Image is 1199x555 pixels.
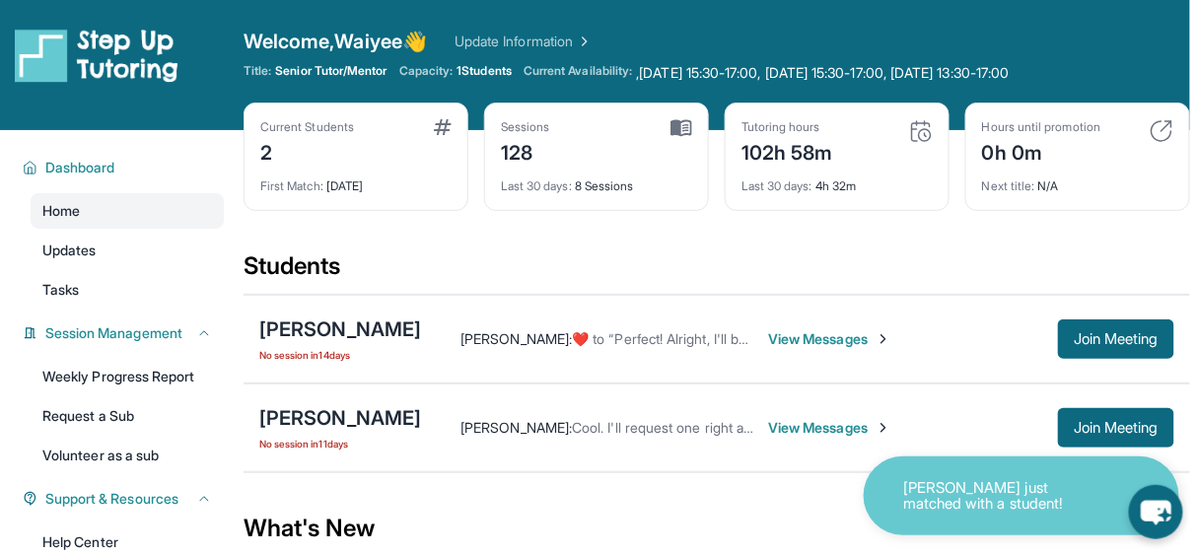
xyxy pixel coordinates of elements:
div: Sessions [501,119,550,135]
span: Title: [244,63,271,79]
p: [PERSON_NAME] just matched with a student! [903,480,1100,513]
span: Home [42,201,80,221]
span: No session in 14 days [259,347,421,363]
span: [PERSON_NAME] : [460,330,572,347]
span: Last 30 days : [741,178,812,193]
span: ​❤️​ to “ Perfect! Alright, I'll be seeing Nyli [DATE] and [DATE] at 12pm 😃 ” [572,330,1019,347]
span: Tasks [42,280,79,300]
div: 8 Sessions [501,167,692,194]
a: Weekly Progress Report [31,359,224,394]
span: Welcome, Waiyee 👋 [244,28,427,55]
img: card [1150,119,1173,143]
div: 128 [501,135,550,167]
img: Chevron Right [573,32,593,51]
button: Join Meeting [1058,408,1174,448]
div: 102h 58m [741,135,833,167]
span: Join Meeting [1074,422,1159,434]
a: Home [31,193,224,229]
img: card [909,119,933,143]
a: Updates [31,233,224,268]
button: Dashboard [37,158,212,177]
div: [PERSON_NAME] [259,315,421,343]
img: card [670,119,692,137]
a: Request a Sub [31,398,224,434]
a: Update Information [455,32,593,51]
span: Senior Tutor/Mentor [275,63,387,79]
span: Current Availability: [524,63,632,83]
span: Dashboard [45,158,115,177]
span: Last 30 days : [501,178,572,193]
span: ,[DATE] 15:30-17:00, [DATE] 15:30-17:00, [DATE] 13:30-17:00 [637,63,1010,83]
span: Next title : [982,178,1035,193]
div: Hours until promotion [982,119,1100,135]
a: Tasks [31,272,224,308]
div: N/A [982,167,1173,194]
img: logo [15,28,178,83]
div: 2 [260,135,354,167]
span: View Messages [768,329,891,349]
img: Chevron-Right [876,331,891,347]
button: Support & Resources [37,489,212,509]
img: Chevron-Right [876,420,891,436]
span: Capacity: [399,63,454,79]
div: 4h 32m [741,167,933,194]
button: chat-button [1129,485,1183,539]
div: Students [244,250,1190,294]
a: Volunteer as a sub [31,438,224,473]
span: First Match : [260,178,323,193]
span: No session in 11 days [259,436,421,451]
span: [PERSON_NAME] : [460,419,572,436]
button: Session Management [37,323,212,343]
span: Session Management [45,323,182,343]
span: View Messages [768,418,891,438]
div: Current Students [260,119,354,135]
div: [DATE] [260,167,452,194]
span: Support & Resources [45,489,178,509]
img: card [434,119,452,135]
span: Join Meeting [1074,333,1159,345]
span: Updates [42,241,97,260]
div: 0h 0m [982,135,1100,167]
span: 1 Students [457,63,512,79]
div: [PERSON_NAME] [259,404,421,432]
div: Tutoring hours [741,119,833,135]
button: Join Meeting [1058,319,1174,359]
